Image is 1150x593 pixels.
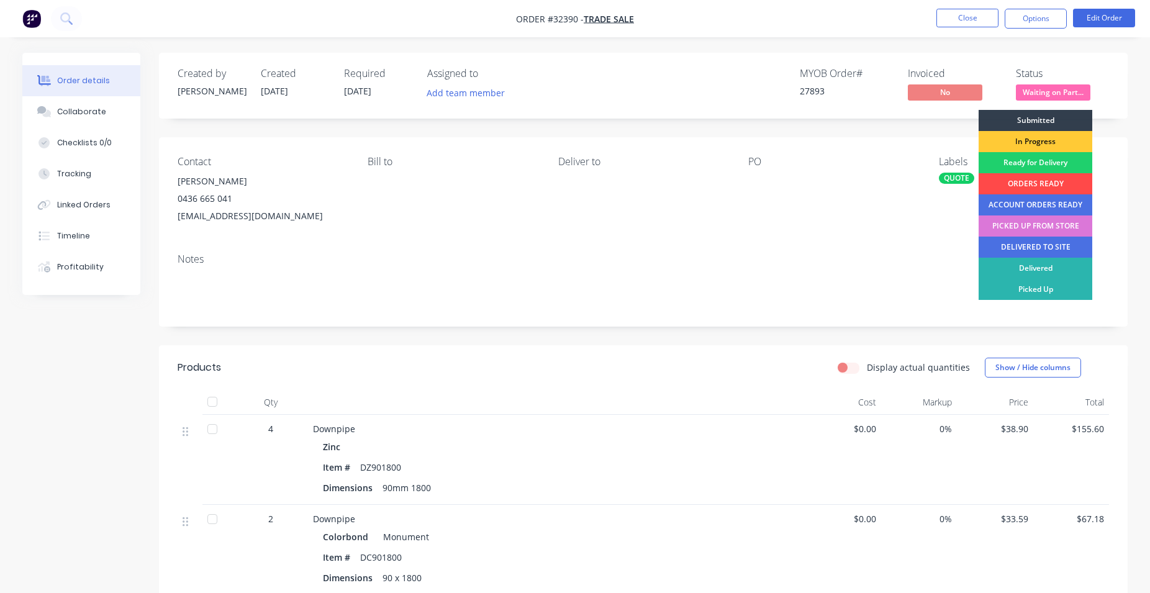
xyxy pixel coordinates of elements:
span: $155.60 [1038,422,1105,435]
div: 0436 665 041 [178,190,348,207]
span: No [908,84,982,100]
div: Item # [323,458,355,476]
div: In Progress [979,131,1092,152]
div: DELIVERED TO SITE [979,237,1092,258]
a: TRADE SALE [584,13,634,25]
div: Submitted [979,110,1092,131]
div: PO [748,156,918,168]
button: Timeline [22,220,140,251]
span: $33.59 [962,512,1028,525]
label: Display actual quantities [867,361,970,374]
div: [EMAIL_ADDRESS][DOMAIN_NAME] [178,207,348,225]
button: Linked Orders [22,189,140,220]
div: Bill to [368,156,538,168]
span: $38.90 [962,422,1028,435]
div: Picked Up [979,279,1092,300]
div: MYOB Order # [800,68,893,79]
span: 0% [886,422,953,435]
div: Notes [178,253,1109,265]
div: Invoiced [908,68,1001,79]
span: $0.00 [810,512,876,525]
div: ACCOUNT ORDERS READY [979,194,1092,215]
div: Assigned to [427,68,551,79]
div: Products [178,360,221,375]
div: Cost [805,390,881,415]
button: Collaborate [22,96,140,127]
span: 2 [268,512,273,525]
div: Contact [178,156,348,168]
div: 90 x 1800 [378,569,427,587]
span: $67.18 [1038,512,1105,525]
div: DZ901800 [355,458,406,476]
div: Dimensions [323,569,378,587]
button: Edit Order [1073,9,1135,27]
div: Collaborate [57,106,106,117]
div: Delivered [979,258,1092,279]
div: Ready for Delivery [979,152,1092,173]
div: Deliver to [558,156,728,168]
div: Zinc [323,438,345,456]
span: Order #32390 - [516,13,584,25]
div: Created [261,68,329,79]
div: Dimensions [323,479,378,497]
span: Downpipe [313,423,355,435]
div: Status [1016,68,1109,79]
div: Monument [378,528,429,546]
span: 0% [886,512,953,525]
span: Downpipe [313,513,355,525]
div: 27893 [800,84,893,97]
div: Item # [323,548,355,566]
div: 90mm 1800 [378,479,436,497]
button: Profitability [22,251,140,283]
div: ORDERS READY [979,173,1092,194]
div: Order details [57,75,110,86]
div: Tracking [57,168,91,179]
span: $0.00 [810,422,876,435]
div: Labels [939,156,1109,168]
button: Checklists 0/0 [22,127,140,158]
div: Checklists 0/0 [57,137,112,148]
button: Add team member [427,84,512,101]
button: Waiting on Part... [1016,84,1090,103]
button: Close [936,9,998,27]
div: Created by [178,68,246,79]
div: Profitability [57,261,104,273]
div: [PERSON_NAME] [178,173,348,190]
button: Options [1005,9,1067,29]
div: Linked Orders [57,199,111,210]
div: PICKED UP FROM STORE [979,215,1092,237]
button: Order details [22,65,140,96]
div: Price [957,390,1033,415]
div: Markup [881,390,958,415]
span: 4 [268,422,273,435]
div: Qty [233,390,308,415]
button: Tracking [22,158,140,189]
div: Timeline [57,230,90,242]
span: Waiting on Part... [1016,84,1090,100]
button: Add team member [420,84,512,101]
img: Factory [22,9,41,28]
div: [PERSON_NAME] [178,84,246,97]
div: QUOTE [939,173,974,184]
div: [PERSON_NAME]0436 665 041[EMAIL_ADDRESS][DOMAIN_NAME] [178,173,348,225]
div: Colorbond [323,528,373,546]
span: [DATE] [261,85,288,97]
span: [DATE] [344,85,371,97]
div: DC901800 [355,548,407,566]
div: Required [344,68,412,79]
